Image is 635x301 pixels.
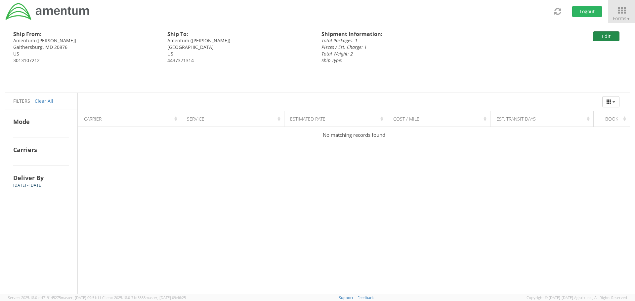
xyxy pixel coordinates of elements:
div: Ship Type: [321,57,517,64]
div: US [13,51,157,57]
div: Total Packages: 1 [321,37,517,44]
h4: Ship To: [167,31,312,37]
div: Service [187,116,282,122]
a: Feedback [358,295,374,300]
div: Book [600,116,628,122]
h4: Mode [13,118,69,126]
div: 3013107212 [13,57,157,64]
div: Est. Transit Days [496,116,591,122]
div: 4437371314 [167,57,312,64]
a: Support [339,295,353,300]
button: Columns [602,96,619,107]
span: master, [DATE] 09:46:25 [146,295,186,300]
h4: Ship From: [13,31,157,37]
button: Logout [572,6,602,17]
span: Filters [13,98,30,104]
h4: Shipment Information: [321,31,517,37]
div: Amentum ([PERSON_NAME]) [13,37,157,44]
div: Total Weight: 2 [321,51,517,57]
div: Estimated Rate [290,116,385,122]
td: No matching records found [78,127,630,143]
h4: Deliver By [13,174,69,182]
span: Server: 2025.18.0-dd719145275 [8,295,101,300]
div: [GEOGRAPHIC_DATA] [167,44,312,51]
a: Clear All [35,98,53,104]
img: dyn-intl-logo-049831509241104b2a82.png [5,2,90,21]
span: [DATE] - [DATE] [13,182,42,188]
span: Forms [613,15,630,21]
span: ▼ [626,16,630,21]
div: Gaithersburg, MD 20876 [13,44,157,51]
span: Copyright © [DATE]-[DATE] Agistix Inc., All Rights Reserved [527,295,627,300]
div: Pieces / Est. Charge: 1 [321,44,517,51]
span: Client: 2025.18.0-71d3358 [102,295,186,300]
h4: Carriers [13,146,69,154]
button: Edit [593,31,619,41]
div: Carrier [84,116,179,122]
div: Cost / Mile [393,116,488,122]
div: US [167,51,312,57]
div: Amentum ([PERSON_NAME]) [167,37,312,44]
span: master, [DATE] 09:51:11 [61,295,101,300]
